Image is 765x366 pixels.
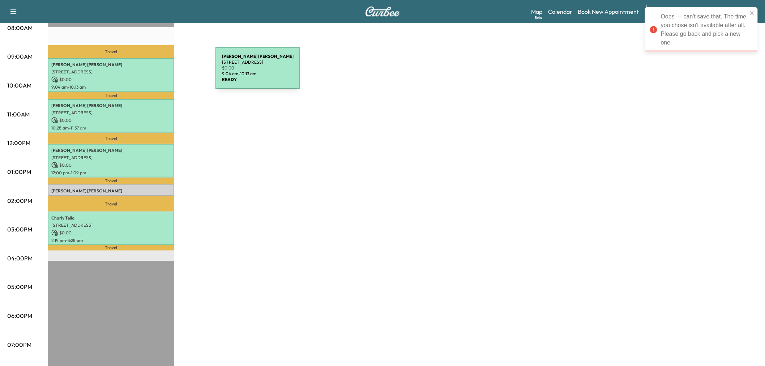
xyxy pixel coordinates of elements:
[48,133,174,144] p: Travel
[51,148,171,153] p: [PERSON_NAME] [PERSON_NAME]
[7,52,33,61] p: 09:00AM
[750,10,755,16] button: close
[51,230,171,236] p: $ 0.00
[51,215,171,221] p: Charly Tella
[7,311,32,320] p: 06:00PM
[48,196,174,212] p: Travel
[7,196,32,205] p: 02:00PM
[7,24,33,32] p: 08:00AM
[51,84,171,90] p: 9:04 am - 10:13 am
[365,7,400,17] img: Curbee Logo
[48,245,174,251] p: Travel
[7,225,32,234] p: 03:00PM
[7,282,32,291] p: 05:00PM
[51,162,171,169] p: $ 0.00
[51,195,171,201] p: [STREET_ADDRESS][PERSON_NAME]
[51,222,171,228] p: [STREET_ADDRESS]
[48,178,174,184] p: Travel
[51,188,171,194] p: [PERSON_NAME] [PERSON_NAME]
[531,7,542,16] a: MapBeta
[7,139,30,147] p: 12:00PM
[51,117,171,124] p: $ 0.00
[535,15,542,20] div: Beta
[548,7,572,16] a: Calendar
[578,7,639,16] a: Book New Appointment
[7,81,31,90] p: 10:00AM
[51,170,171,176] p: 12:00 pm - 1:09 pm
[51,238,171,243] p: 2:19 pm - 3:28 pm
[7,167,31,176] p: 01:00PM
[661,12,748,47] div: Oops — can't save that. The time you chose isn't available after all. Please go back and pick a n...
[51,69,171,75] p: [STREET_ADDRESS]
[7,110,30,119] p: 11:00AM
[51,103,171,108] p: [PERSON_NAME] [PERSON_NAME]
[7,340,31,349] p: 07:00PM
[51,125,171,131] p: 10:28 am - 11:37 am
[51,62,171,68] p: [PERSON_NAME] [PERSON_NAME]
[51,155,171,161] p: [STREET_ADDRESS]
[51,110,171,116] p: [STREET_ADDRESS]
[7,254,33,263] p: 04:00PM
[51,76,171,83] p: $ 0.00
[48,92,174,99] p: Travel
[48,45,174,58] p: Travel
